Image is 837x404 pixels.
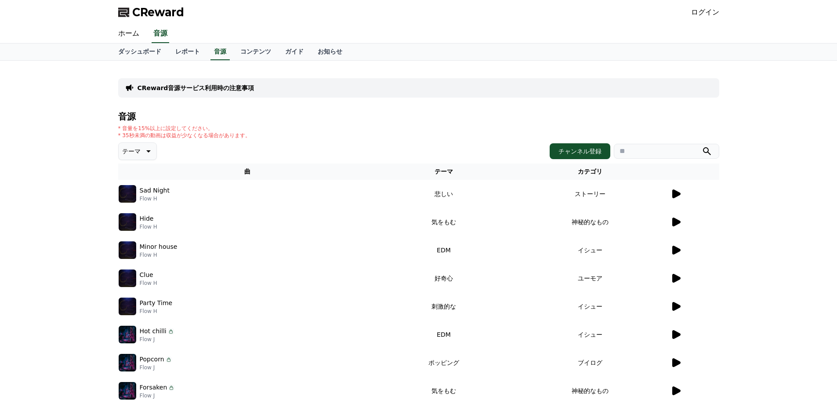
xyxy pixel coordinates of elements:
[691,7,719,18] a: ログイン
[119,382,136,400] img: music
[140,270,153,280] p: Clue
[111,25,146,43] a: ホーム
[377,349,511,377] td: ポッピング
[511,264,670,292] td: ユーモア
[550,143,610,159] button: チャンネル登録
[132,5,184,19] span: CReward
[119,298,136,315] img: music
[140,195,170,202] p: Flow H
[58,279,113,301] a: Messages
[377,320,511,349] td: EDM
[278,44,311,60] a: ガイド
[118,164,377,180] th: 曲
[377,236,511,264] td: EDM
[311,44,349,60] a: お知らせ
[511,180,670,208] td: ストーリー
[22,292,38,299] span: Home
[140,336,174,343] p: Flow J
[140,364,172,371] p: Flow J
[119,241,136,259] img: music
[140,251,178,258] p: Flow H
[168,44,207,60] a: レポート
[118,142,157,160] button: テーマ
[119,269,136,287] img: music
[511,349,670,377] td: ブイログ
[140,280,157,287] p: Flow H
[113,279,169,301] a: Settings
[111,44,168,60] a: ダッシュボード
[73,292,99,299] span: Messages
[377,264,511,292] td: 好奇心
[130,292,152,299] span: Settings
[377,164,511,180] th: テーマ
[140,298,173,308] p: Party Time
[118,112,719,121] h4: 音源
[140,186,170,195] p: Sad Night
[377,180,511,208] td: 悲しい
[511,164,670,180] th: カテゴリ
[140,242,178,251] p: Minor house
[118,125,250,132] p: * 音量を15%以上に設定してください。
[138,84,254,92] a: CReward音源サービス利用時の注意事項
[377,292,511,320] td: 刺激的な
[140,214,154,223] p: Hide
[511,208,670,236] td: 神秘的なもの
[511,320,670,349] td: イシュー
[118,5,184,19] a: CReward
[152,25,169,43] a: 音源
[140,327,167,336] p: Hot chilli
[210,44,230,60] a: 音源
[511,292,670,320] td: イシュー
[377,208,511,236] td: 気をもむ
[119,213,136,231] img: music
[140,355,164,364] p: Popcorn
[119,185,136,203] img: music
[140,308,173,315] p: Flow H
[140,392,175,399] p: Flow J
[140,223,157,230] p: Flow H
[140,383,167,392] p: Forsaken
[3,279,58,301] a: Home
[119,354,136,371] img: music
[511,236,670,264] td: イシュー
[122,145,141,157] p: テーマ
[118,132,250,139] p: * 35秒未満の動画は収益が少なくなる場合があります。
[119,326,136,343] img: music
[233,44,278,60] a: コンテンツ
